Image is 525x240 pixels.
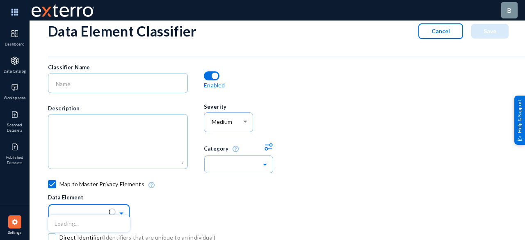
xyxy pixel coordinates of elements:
button: Cancel [418,23,463,39]
img: icon-dashboard.svg [11,30,19,38]
img: icon-workspace.svg [11,83,19,91]
img: icon-settings.svg [11,218,19,226]
button: Save [471,24,509,39]
span: Dashboard [2,42,28,48]
span: Save [484,27,496,34]
div: b [507,5,511,15]
span: Workspaces [2,96,28,101]
img: exterro-work-mark.svg [32,4,94,17]
span: Published Datasets [2,155,28,166]
div: Data Element Classifier [48,23,197,39]
span: Map to Master Privacy Elements [59,178,144,190]
span: Exterro [30,2,93,19]
span: Data Catalog [2,69,28,75]
span: Category [204,145,239,152]
span: Medium [212,119,232,126]
span: Data Element [48,194,84,201]
div: Description [48,105,203,113]
span: Settings [2,230,28,236]
span: Cancel [431,27,450,34]
ng-dropdown-panel: Options list [48,215,130,232]
input: Name [56,80,184,88]
span: b [507,6,511,14]
div: Classifier Name [48,64,203,72]
div: Help & Support [514,95,525,144]
span: Scanned Datasets [2,123,28,134]
img: icon-published.svg [11,110,19,119]
p: Enabled [204,81,225,89]
img: app launcher [2,3,27,21]
img: help_support.svg [517,135,523,141]
img: icon-published.svg [11,143,19,151]
img: icon-applications.svg [11,57,19,65]
div: Severity [204,103,274,111]
div: Loading... [48,215,130,232]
